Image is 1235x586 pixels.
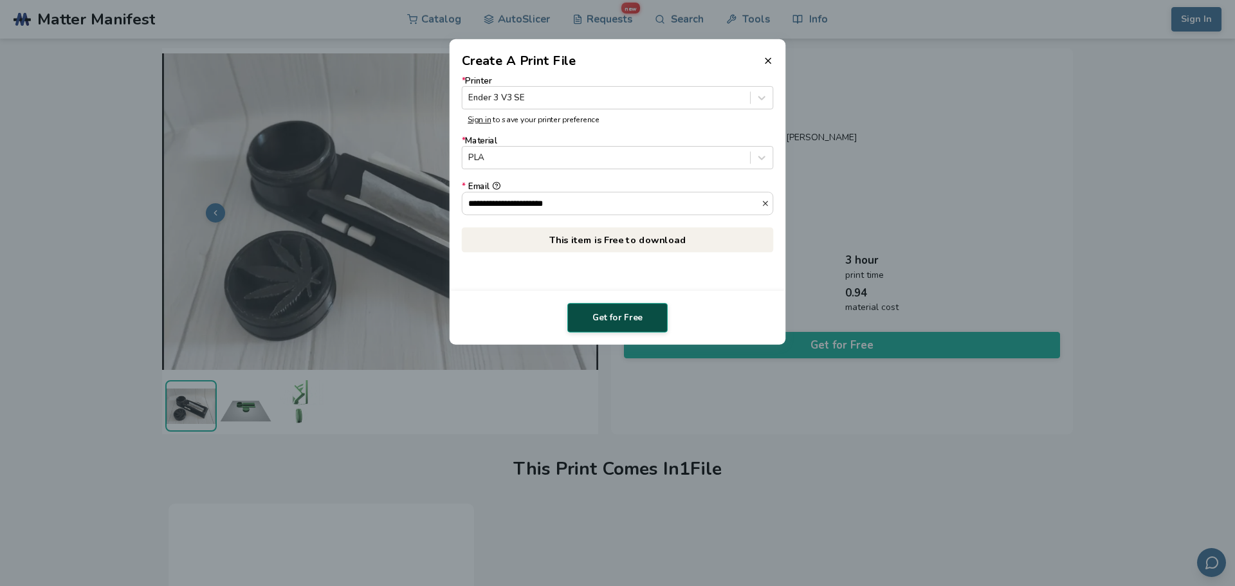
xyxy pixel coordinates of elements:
[761,199,773,207] button: *Email
[462,182,774,192] div: Email
[462,77,774,109] label: Printer
[567,303,668,333] button: Get for Free
[462,192,762,214] input: *Email
[492,182,500,190] button: *Email
[468,114,491,125] a: Sign in
[468,153,471,163] input: *MaterialPLA
[462,51,576,70] h2: Create A Print File
[462,227,774,252] p: This item is Free to download
[468,115,767,124] p: to save your printer preference
[462,136,774,169] label: Material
